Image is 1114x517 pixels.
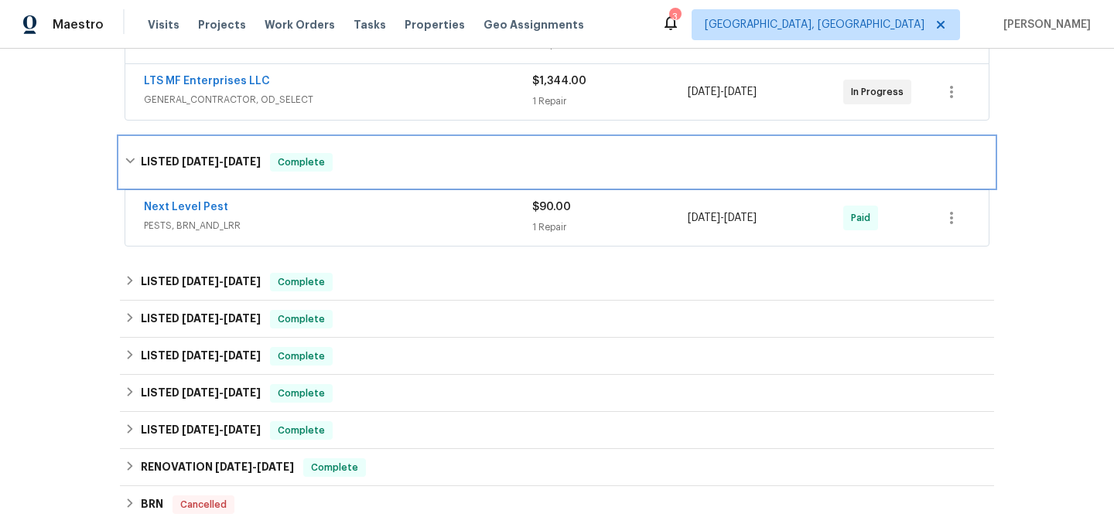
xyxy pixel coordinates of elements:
span: Complete [272,155,331,170]
a: Next Level Pest [144,202,228,213]
span: Tasks [354,19,386,30]
span: Visits [148,17,179,32]
h6: LISTED [141,153,261,172]
span: [DATE] [688,87,720,97]
h6: LISTED [141,310,261,328]
span: - [688,210,757,226]
span: Complete [272,423,331,438]
div: 1 Repair [532,219,688,235]
span: [DATE] [182,313,219,324]
span: - [215,461,294,472]
div: LISTED [DATE]-[DATE]Complete [120,338,994,375]
span: - [182,350,261,361]
span: [DATE] [224,313,261,324]
span: - [182,276,261,287]
span: [DATE] [182,350,219,361]
span: Maestro [53,17,104,32]
span: - [688,84,757,100]
span: Paid [851,210,877,226]
span: [DATE] [215,461,252,472]
span: [DATE] [724,87,757,97]
span: Complete [272,311,331,327]
span: Cancelled [174,497,233,512]
span: GENERAL_CONTRACTOR, OD_SELECT [144,92,532,107]
span: Complete [272,386,331,401]
h6: LISTED [141,384,261,403]
span: [GEOGRAPHIC_DATA], [GEOGRAPHIC_DATA] [705,17,924,32]
h6: LISTED [141,347,261,366]
span: Complete [272,274,331,290]
span: [DATE] [182,156,219,167]
span: - [182,387,261,398]
div: LISTED [DATE]-[DATE]Complete [120,138,994,187]
h6: BRN [141,495,163,514]
a: LTS MF Enterprises LLC [144,76,270,87]
span: PESTS, BRN_AND_LRR [144,218,532,233]
span: Complete [272,349,331,364]
h6: LISTED [141,421,261,440]
span: [DATE] [182,276,219,287]
span: [DATE] [224,424,261,435]
div: LISTED [DATE]-[DATE]Complete [120,301,994,338]
span: $90.00 [532,202,571,213]
span: [DATE] [224,276,261,287]
span: - [182,424,261,435]
span: [DATE] [688,213,720,223]
span: Projects [198,17,246,32]
span: Geo Assignments [484,17,584,32]
div: 3 [669,9,680,25]
span: Complete [305,460,364,475]
span: Work Orders [265,17,335,32]
span: [DATE] [224,156,261,167]
h6: RENOVATION [141,458,294,477]
h6: LISTED [141,273,261,291]
span: Properties [405,17,465,32]
span: - [182,156,261,167]
span: [DATE] [257,461,294,472]
span: In Progress [851,84,910,100]
div: 1 Repair [532,94,688,109]
div: LISTED [DATE]-[DATE]Complete [120,264,994,301]
span: [DATE] [724,213,757,223]
span: $1,344.00 [532,76,586,87]
span: [DATE] [224,387,261,398]
div: LISTED [DATE]-[DATE]Complete [120,412,994,449]
span: [DATE] [182,387,219,398]
span: [DATE] [182,424,219,435]
span: [DATE] [224,350,261,361]
div: LISTED [DATE]-[DATE]Complete [120,375,994,412]
span: [PERSON_NAME] [997,17,1091,32]
span: - [182,313,261,324]
div: RENOVATION [DATE]-[DATE]Complete [120,449,994,486]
